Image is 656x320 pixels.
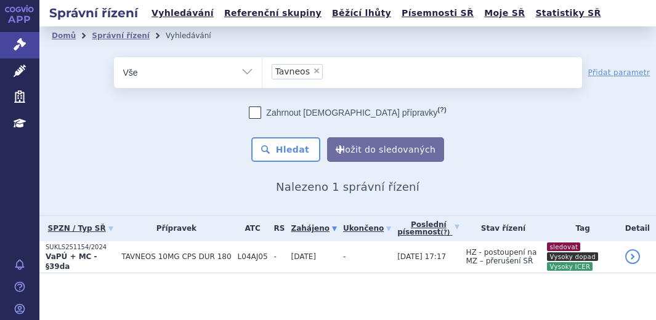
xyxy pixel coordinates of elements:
span: × [313,67,320,74]
th: ATC [232,216,268,241]
abbr: (?) [440,229,450,236]
span: Nalezeno 1 správní řízení [276,180,419,193]
a: Správní řízení [92,31,150,40]
a: Referenční skupiny [221,5,325,22]
a: Poslednípísemnost(?) [397,216,460,241]
i: sledovat [547,242,580,251]
a: Ukončeno [343,220,391,237]
span: HZ - postoupení na MZ – přerušení SŘ [466,248,537,265]
button: Hledat [251,137,321,162]
span: [DATE] [291,252,316,261]
span: - [274,252,285,261]
a: Běžící lhůty [328,5,395,22]
span: [DATE] 17:17 [397,252,446,261]
span: TAVNEOS 10MG CPS DUR 180 [121,252,231,261]
a: Statistiky SŘ [532,5,604,22]
th: Tag [540,216,618,241]
i: Vysoky ICER [547,262,593,271]
a: detail [625,249,640,264]
abbr: (?) [437,106,446,114]
th: Přípravek [115,216,231,241]
input: Tavneos [326,63,333,79]
button: Uložit do sledovaných [327,137,444,162]
th: Detail [619,216,656,241]
th: RS [268,216,285,241]
a: Vyhledávání [148,5,217,22]
a: SPZN / Typ SŘ [46,220,115,237]
i: Vysoky dopad [547,252,597,261]
span: Tavneos [275,67,310,76]
a: Přidat parametr [588,66,650,79]
span: - [343,252,346,261]
a: Zahájeno [291,220,336,237]
a: Písemnosti SŘ [398,5,477,22]
li: Vyhledávání [166,26,227,45]
strong: VaPÚ + MC - §39da [46,252,97,271]
a: Domů [52,31,76,40]
h2: Správní řízení [39,4,148,22]
a: Moje SŘ [480,5,528,22]
p: SUKLS251154/2024 [46,243,115,252]
th: Stav řízení [460,216,540,241]
label: Zahrnout [DEMOGRAPHIC_DATA] přípravky [249,106,446,119]
span: L04AJ05 [238,252,268,261]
